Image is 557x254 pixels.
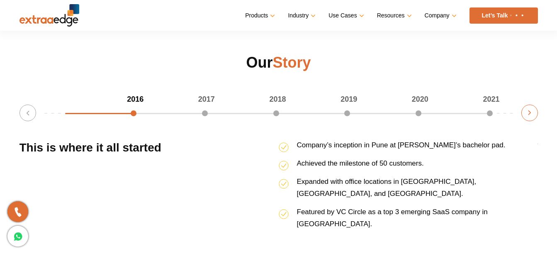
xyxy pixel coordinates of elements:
[279,139,538,157] li: Company’s inception in Pune at [PERSON_NAME]’s bachelor pad.
[341,95,357,103] span: 2019
[412,95,428,103] span: 2020
[269,95,286,103] span: 2018
[19,53,538,73] h2: Our
[483,95,499,103] span: 2021
[288,10,314,22] a: Industry
[279,157,538,176] li: Achieved the milestone of 50 customers.
[127,95,144,103] span: 2016
[279,206,538,236] li: Featured by VC Circle as a top 3 emerging SaaS company in [GEOGRAPHIC_DATA].
[245,10,273,22] a: Products
[469,7,538,24] a: Let’s Talk
[198,95,215,103] span: 2017
[425,10,455,22] a: Company
[377,10,410,22] a: Resources
[328,10,362,22] a: Use Cases
[19,139,279,236] h3: This is where it all started
[272,54,311,71] span: Story
[279,176,538,206] li: Expanded with office locations in [GEOGRAPHIC_DATA], [GEOGRAPHIC_DATA], and [GEOGRAPHIC_DATA].
[19,105,36,121] button: Previous
[521,105,538,121] button: Next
